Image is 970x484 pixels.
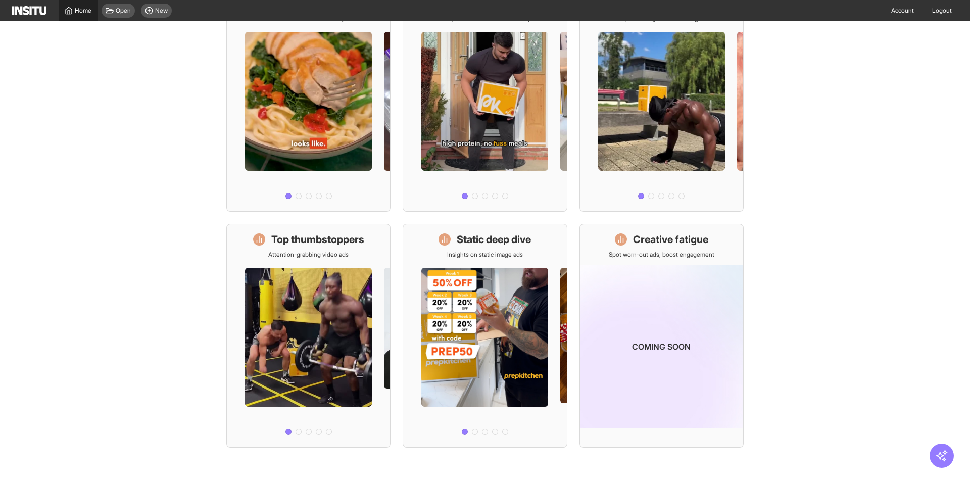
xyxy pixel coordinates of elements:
[12,6,46,15] img: Logo
[75,7,91,15] span: Home
[447,251,523,259] p: Insights on static image ads
[155,7,168,15] span: New
[403,224,567,448] a: Static deep diveInsights on static image ads
[116,7,131,15] span: Open
[457,232,531,247] h1: Static deep dive
[226,224,391,448] a: Top thumbstoppersAttention-grabbing video ads
[271,232,364,247] h1: Top thumbstoppers
[268,251,349,259] p: Attention-grabbing video ads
